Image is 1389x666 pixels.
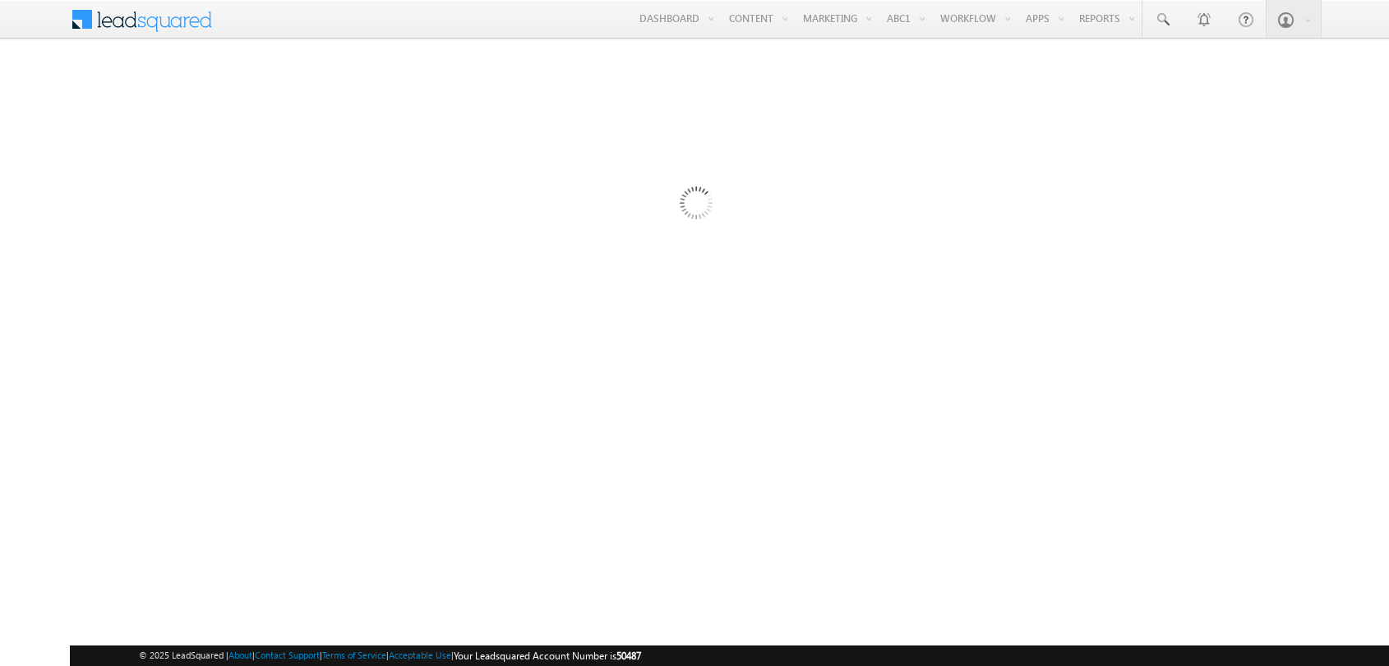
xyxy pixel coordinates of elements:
[454,650,641,662] span: Your Leadsquared Account Number is
[389,650,451,660] a: Acceptable Use
[616,650,641,662] span: 50487
[139,648,641,664] span: © 2025 LeadSquared | | | | |
[322,650,386,660] a: Terms of Service
[610,121,780,291] img: Loading...
[255,650,320,660] a: Contact Support
[228,650,252,660] a: About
